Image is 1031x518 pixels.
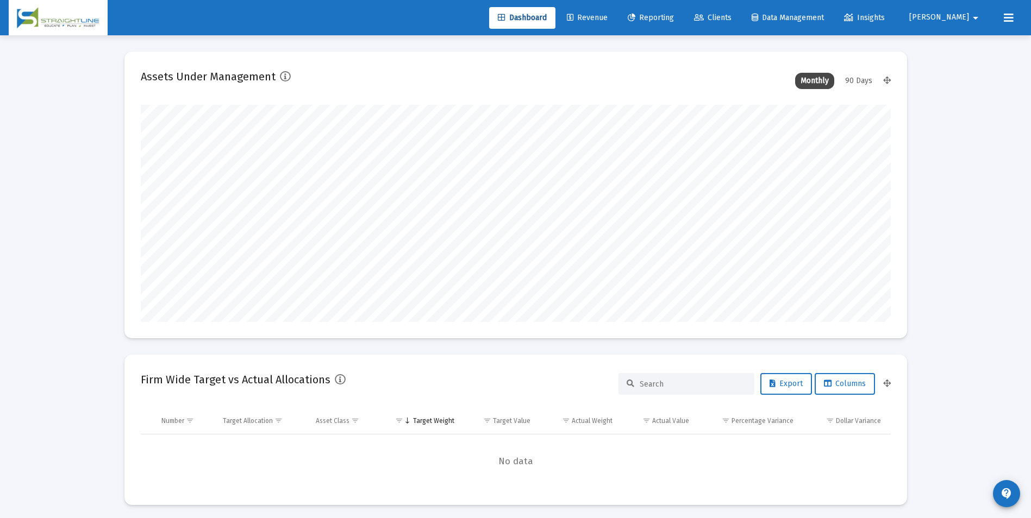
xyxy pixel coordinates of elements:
div: Monthly [795,73,834,89]
button: Export [760,373,812,395]
div: Actual Value [652,416,689,425]
div: Actual Weight [572,416,613,425]
button: Columns [815,373,875,395]
mat-icon: arrow_drop_down [969,7,982,29]
mat-icon: contact_support [1000,487,1013,500]
a: Data Management [743,7,833,29]
span: Show filter options for column 'Actual Weight' [562,416,570,425]
span: Data Management [752,13,824,22]
div: 90 Days [840,73,878,89]
span: Show filter options for column 'Target Value' [483,416,491,425]
span: Insights [844,13,885,22]
div: Target Weight [413,416,454,425]
a: Reporting [619,7,683,29]
td: Column Number [154,408,216,434]
span: Clients [694,13,732,22]
div: Target Value [493,416,530,425]
span: Show filter options for column 'Percentage Variance' [722,416,730,425]
span: Show filter options for column 'Dollar Variance' [826,416,834,425]
span: Revenue [567,13,608,22]
img: Dashboard [17,7,99,29]
button: [PERSON_NAME] [896,7,995,28]
span: Reporting [628,13,674,22]
div: Dollar Variance [836,416,881,425]
span: Columns [824,379,866,388]
div: Number [161,416,184,425]
div: Percentage Variance [732,416,793,425]
span: Show filter options for column 'Target Weight' [395,416,403,425]
span: [PERSON_NAME] [909,13,969,22]
a: Dashboard [489,7,555,29]
span: Show filter options for column 'Target Allocation' [274,416,283,425]
span: Dashboard [498,13,547,22]
span: Show filter options for column 'Actual Value' [642,416,651,425]
a: Revenue [558,7,616,29]
td: Column Actual Value [620,408,697,434]
span: Show filter options for column 'Number' [186,416,194,425]
td: Column Dollar Variance [801,408,890,434]
td: Column Target Value [462,408,539,434]
h2: Assets Under Management [141,68,276,85]
td: Column Target Allocation [215,408,308,434]
span: Export [770,379,803,388]
td: Column Actual Weight [538,408,620,434]
div: Asset Class [316,416,349,425]
span: Show filter options for column 'Asset Class' [351,416,359,425]
input: Search [640,380,746,389]
td: Column Percentage Variance [697,408,801,434]
a: Insights [835,7,893,29]
div: Data grid [141,408,891,489]
div: Target Allocation [223,416,273,425]
a: Clients [685,7,740,29]
h2: Firm Wide Target vs Actual Allocations [141,371,330,388]
td: Column Asset Class [308,408,380,434]
td: Column Target Weight [380,408,462,434]
span: No data [141,456,891,468]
